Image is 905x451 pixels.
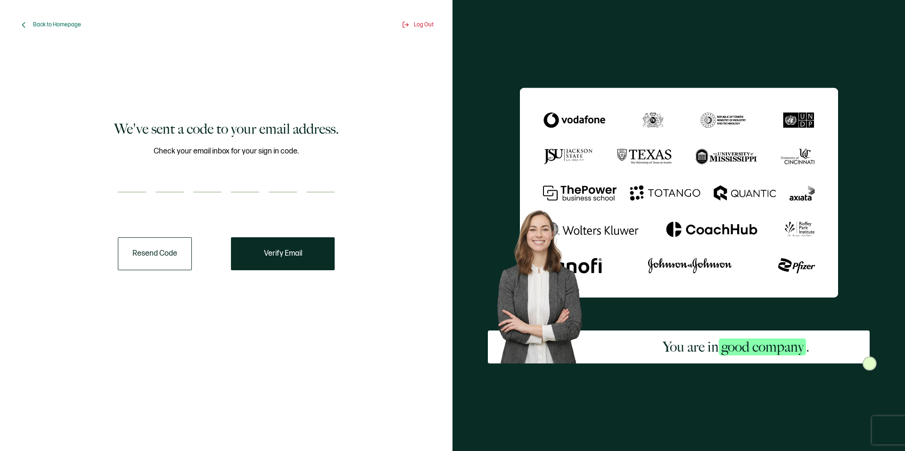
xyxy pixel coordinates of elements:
[414,21,434,28] span: Log Out
[154,145,299,157] span: Check your email inbox for your sign in code.
[863,356,877,370] img: Sertifier Signup
[264,250,302,258] span: Verify Email
[719,338,806,355] span: good company
[231,237,335,270] button: Verify Email
[33,21,81,28] span: Back to Homepage
[663,338,809,356] h2: You are in .
[520,88,838,297] img: Sertifier We've sent a code to your email address.
[118,237,192,270] button: Resend Code
[488,202,602,363] img: Sertifier Signup - You are in <span class="strong-h">good company</span>. Hero
[114,120,339,138] h1: We've sent a code to your email address.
